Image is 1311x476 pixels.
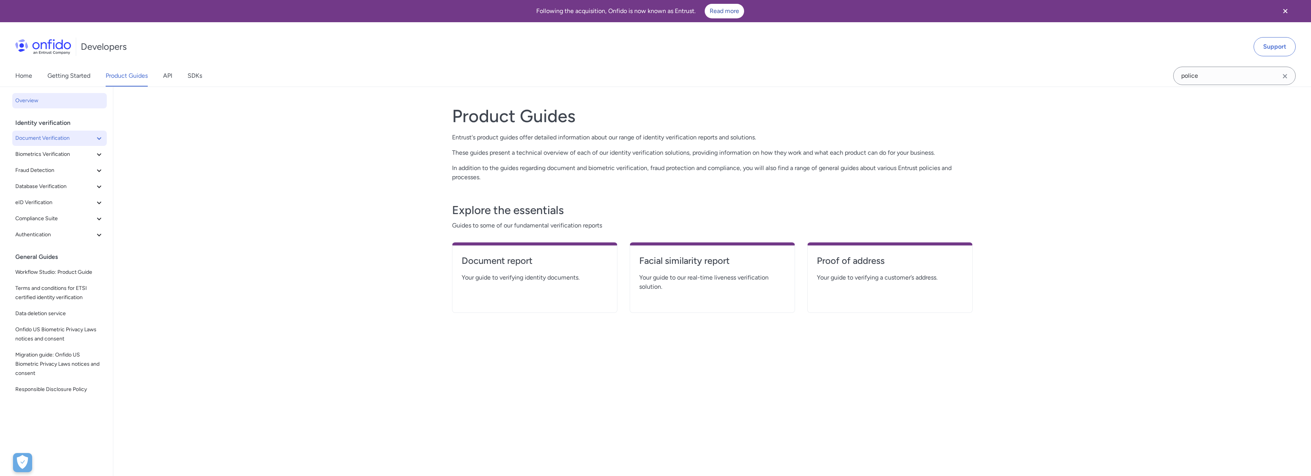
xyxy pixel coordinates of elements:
[12,93,107,108] a: Overview
[15,325,104,344] span: Onfido US Biometric Privacy Laws notices and consent
[15,134,95,143] span: Document Verification
[12,322,107,347] a: Onfido US Biometric Privacy Laws notices and consent
[462,273,608,282] span: Your guide to verifying identity documents.
[15,65,32,87] a: Home
[462,255,608,273] a: Document report
[705,4,744,18] a: Read more
[106,65,148,87] a: Product Guides
[15,309,104,318] span: Data deletion service
[13,453,32,472] div: Cookie Preferences
[12,281,107,305] a: Terms and conditions for ETSI certified identity verification
[1173,67,1296,85] input: Onfido search input field
[452,164,973,182] p: In addition to the guides regarding document and biometric verification, fraud protection and com...
[1254,37,1296,56] a: Support
[163,65,172,87] a: API
[12,347,107,381] a: Migration guide: Onfido US Biometric Privacy Laws notices and consent
[639,273,785,291] span: Your guide to our real-time liveness verification solution.
[639,255,785,273] a: Facial similarity report
[1281,7,1290,16] svg: Close banner
[15,268,104,277] span: Workflow Studio: Product Guide
[817,273,963,282] span: Your guide to verifying a customer’s address.
[12,179,107,194] button: Database Verification
[81,41,127,53] h1: Developers
[12,382,107,397] a: Responsible Disclosure Policy
[12,131,107,146] button: Document Verification
[462,255,608,267] h4: Document report
[12,211,107,226] button: Compliance Suite
[817,255,963,273] a: Proof of address
[452,105,973,127] h1: Product Guides
[452,203,973,218] h3: Explore the essentials
[1271,2,1300,21] button: Close banner
[13,453,32,472] button: Open Preferences
[15,284,104,302] span: Terms and conditions for ETSI certified identity verification
[12,265,107,280] a: Workflow Studio: Product Guide
[452,221,973,230] span: Guides to some of our fundamental verification reports
[15,249,110,265] div: General Guides
[15,150,95,159] span: Biometrics Verification
[188,65,202,87] a: SDKs
[15,198,95,207] span: eID Verification
[15,182,95,191] span: Database Verification
[15,350,104,378] span: Migration guide: Onfido US Biometric Privacy Laws notices and consent
[12,306,107,321] a: Data deletion service
[12,147,107,162] button: Biometrics Verification
[817,255,963,267] h4: Proof of address
[452,133,973,142] p: Entrust's product guides offer detailed information about our range of identity verification repo...
[15,96,104,105] span: Overview
[15,166,95,175] span: Fraud Detection
[15,385,104,394] span: Responsible Disclosure Policy
[639,255,785,267] h4: Facial similarity report
[1280,72,1290,81] svg: Clear search field button
[15,115,110,131] div: Identity verification
[15,39,71,54] img: Onfido Logo
[15,230,95,239] span: Authentication
[12,195,107,210] button: eID Verification
[9,4,1271,18] div: Following the acquisition, Onfido is now known as Entrust.
[12,227,107,242] button: Authentication
[452,148,973,157] p: These guides present a technical overview of each of our identity verification solutions, providi...
[15,214,95,223] span: Compliance Suite
[12,163,107,178] button: Fraud Detection
[47,65,90,87] a: Getting Started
